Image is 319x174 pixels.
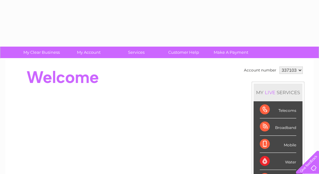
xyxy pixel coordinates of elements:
[205,47,257,58] a: Make A Payment
[242,65,278,76] td: Account number
[63,47,115,58] a: My Account
[260,153,296,170] div: Water
[158,47,209,58] a: Customer Help
[254,84,302,101] div: MY SERVICES
[111,47,162,58] a: Services
[260,136,296,153] div: Mobile
[260,101,296,118] div: Telecoms
[16,47,67,58] a: My Clear Business
[264,89,277,95] div: LIVE
[260,118,296,135] div: Broadband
